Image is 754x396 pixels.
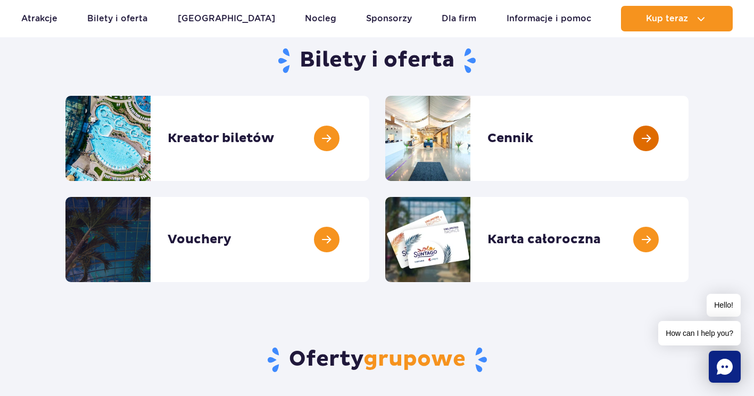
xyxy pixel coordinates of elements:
[21,6,57,31] a: Atrakcje
[658,321,741,345] span: How can I help you?
[363,346,466,373] span: grupowe
[65,346,689,374] h2: Oferty
[178,6,275,31] a: [GEOGRAPHIC_DATA]
[507,6,591,31] a: Informacje i pomoc
[707,294,741,317] span: Hello!
[87,6,147,31] a: Bilety i oferta
[305,6,336,31] a: Nocleg
[621,6,733,31] button: Kup teraz
[646,14,688,23] span: Kup teraz
[366,6,412,31] a: Sponsorzy
[709,351,741,383] div: Chat
[65,47,689,75] h1: Bilety i oferta
[442,6,476,31] a: Dla firm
